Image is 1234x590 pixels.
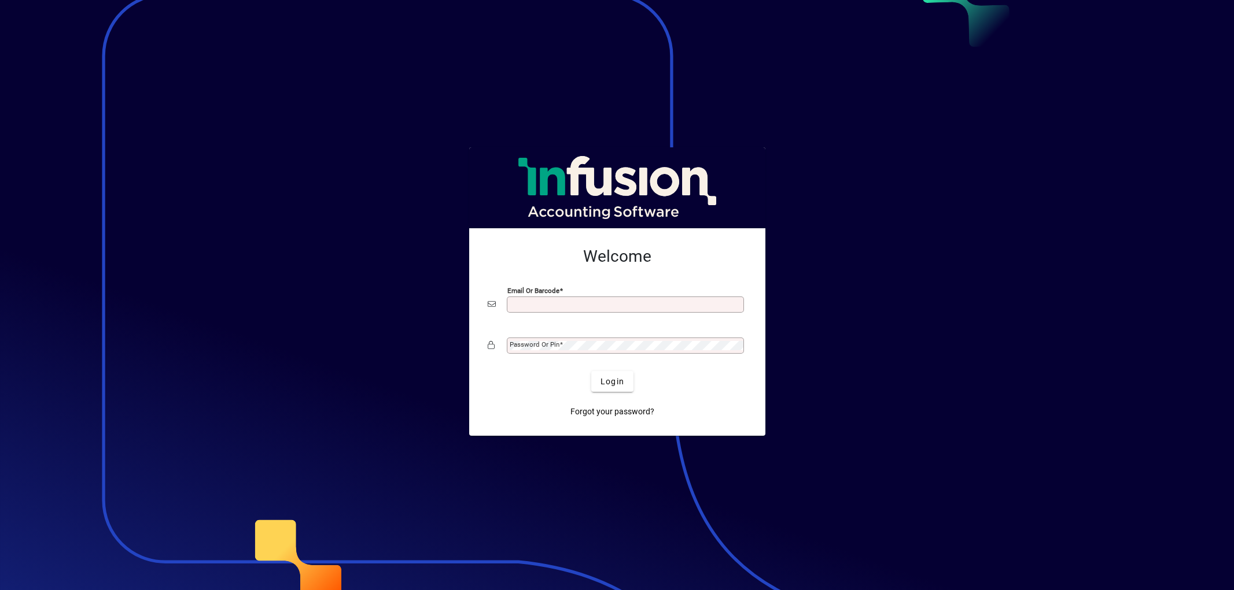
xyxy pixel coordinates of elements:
[591,371,633,392] button: Login
[601,376,624,388] span: Login
[510,340,559,348] mat-label: Password or Pin
[488,247,747,266] h2: Welcome
[507,287,559,295] mat-label: Email or Barcode
[566,401,659,422] a: Forgot your password?
[570,406,654,418] span: Forgot your password?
